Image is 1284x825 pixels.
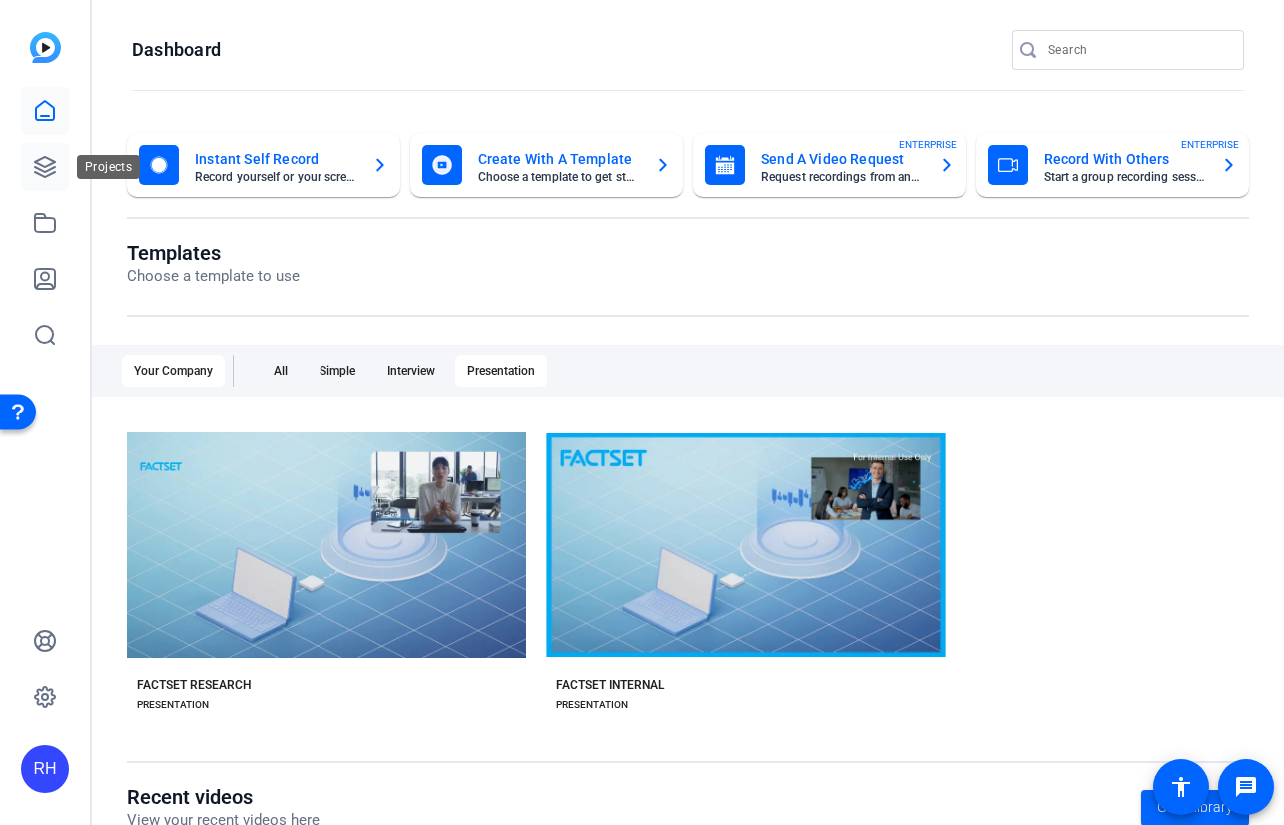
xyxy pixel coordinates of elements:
mat-icon: message [1234,775,1258,799]
div: Your Company [122,355,225,387]
div: PRESENTATION [137,697,209,713]
p: Choose a template to use [127,265,300,288]
h1: Templates [127,241,300,265]
div: All [262,355,300,387]
mat-card-title: Create With A Template [478,147,640,171]
mat-card-title: Instant Self Record [195,147,356,171]
button: Record With OthersStart a group recording sessionENTERPRISE [976,133,1250,197]
mat-card-subtitle: Request recordings from anyone, anywhere [761,171,923,183]
div: PRESENTATION [556,697,628,713]
input: Search [1048,38,1228,62]
span: ENTERPRISE [1181,137,1239,152]
button: Create With A TemplateChoose a template to get started [410,133,684,197]
mat-card-title: Send A Video Request [761,147,923,171]
div: Presentation [455,355,547,387]
div: FACTSET INTERNAL [556,677,664,693]
h1: Recent videos [127,785,320,809]
div: Interview [375,355,447,387]
button: Send A Video RequestRequest recordings from anyone, anywhereENTERPRISE [693,133,966,197]
div: Simple [308,355,367,387]
div: FACTSET RESEARCH [137,677,252,693]
button: Instant Self RecordRecord yourself or your screen [127,133,400,197]
span: ENTERPRISE [899,137,957,152]
mat-card-title: Record With Others [1044,147,1206,171]
h1: Dashboard [132,38,221,62]
img: blue-gradient.svg [30,32,61,63]
div: RH [21,745,69,793]
mat-icon: accessibility [1169,775,1193,799]
mat-card-subtitle: Start a group recording session [1044,171,1206,183]
div: Projects [77,155,140,179]
mat-card-subtitle: Choose a template to get started [478,171,640,183]
mat-card-subtitle: Record yourself or your screen [195,171,356,183]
